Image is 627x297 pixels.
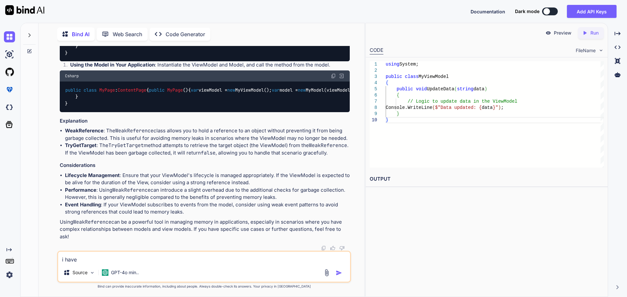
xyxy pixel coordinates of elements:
span: MyPage [99,87,115,93]
div: 2 [370,67,377,74]
span: ) [484,86,487,92]
p: : If your ViewModel subscribes to events from the model, consider using weak event patterns to av... [65,201,350,216]
strong: Using the Model in Your Application [70,62,155,68]
span: }" [492,105,498,110]
img: dislike [339,245,345,251]
strong: WeakReference [65,127,104,134]
strong: TryGetTarget [65,142,97,148]
img: chat [4,31,15,42]
p: Using can be a powerful tool in managing memory in applications, especially in scenarios where yo... [60,218,350,241]
span: data [474,86,485,92]
span: { [386,80,388,85]
code: TryGetTarget [108,142,144,149]
p: : The method attempts to retrieve the target object (the ViewModel) from the . If the ViewModel h... [65,142,350,156]
code: WeakReference [115,127,153,134]
span: // Logic to update data in the ViewModel [408,99,517,104]
span: class [405,74,418,79]
span: Csharp [65,73,79,79]
img: darkCloudIdeIcon [4,102,15,113]
span: ; [501,105,504,110]
span: void [416,86,427,92]
span: new [227,87,235,93]
span: string [457,86,473,92]
span: MyViewModel [418,74,448,79]
div: 7 [370,98,377,105]
div: 6 [370,92,377,98]
span: ContentPage [118,87,146,93]
span: } [396,111,399,116]
img: premium [4,84,15,95]
p: : Ensure that your ViewModel's lifecycle is managed appropriately. If the ViewModel is expected t... [65,172,350,186]
img: attachment [323,269,330,276]
span: { [396,93,399,98]
p: Code Generator [166,30,205,38]
code: WeakReference [309,142,347,149]
p: : The class allows you to hold a reference to an object without preventing it from being garbage ... [65,127,350,142]
div: 3 [370,74,377,80]
img: GPT-4o mini [102,269,108,276]
p: Web Search [113,30,142,38]
div: 8 [370,105,377,111]
img: Bind AI [5,5,44,15]
img: like [330,245,335,251]
span: $"Data updated: { [435,105,482,110]
button: Add API Keys [567,5,617,18]
span: public [149,87,165,93]
div: 10 [370,117,377,123]
img: chevron down [598,48,604,53]
p: Run [590,30,599,36]
span: Console.WriteLine [386,105,432,110]
code: false [201,150,216,156]
button: Documentation [471,8,505,15]
p: Preview [554,30,571,36]
span: using [386,62,399,67]
code: WeakReference [112,187,151,193]
span: var [191,87,199,93]
code: WeakReference [73,219,111,225]
p: Bind can provide inaccurate information, including about people. Always double-check its answers.... [57,284,351,289]
span: ( [454,86,457,92]
img: settings [4,269,15,280]
div: 9 [370,111,377,117]
p: Source [72,269,88,276]
span: System; [399,62,419,67]
p: : Using can introduce a slight overhead due to the additional checks for garbage collection. Howe... [65,186,350,201]
span: new [298,87,306,93]
img: Open in Browser [339,73,345,79]
span: ( [432,105,435,110]
span: Dark mode [515,8,539,15]
span: public [396,86,413,92]
img: icon [336,270,342,276]
div: 1 [370,61,377,67]
img: copy [321,245,326,251]
img: copy [331,73,336,79]
div: 4 [370,80,377,86]
span: MyPage [167,87,183,93]
img: githubLight [4,67,15,78]
img: ai-studio [4,49,15,60]
h2: OUTPUT [366,171,608,187]
span: () [149,87,188,93]
strong: Lifecycle Management [65,172,120,178]
span: var [272,87,280,93]
span: FileName [576,47,596,54]
span: data [482,105,493,110]
li: : Instantiate the ViewModel and Model, and call the method from the model. [65,61,350,70]
span: ) [498,105,501,110]
code: : { { viewModel = MyViewModel(); model = MyModel(viewModel); model.SomeMethod(); } } [65,87,512,107]
img: Pick Models [89,270,95,275]
strong: Event Handling [65,201,101,208]
div: CODE [370,47,383,54]
h3: Explanation [60,117,350,125]
p: Bind AI [72,30,89,38]
textarea: i have [58,252,350,263]
span: public [386,74,402,79]
span: UpdateData [427,86,454,92]
img: preview [545,30,551,36]
span: class [84,87,97,93]
span: public [65,87,81,93]
span: Documentation [471,9,505,14]
h3: Considerations [60,162,350,169]
div: 5 [370,86,377,92]
span: } [386,117,388,123]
